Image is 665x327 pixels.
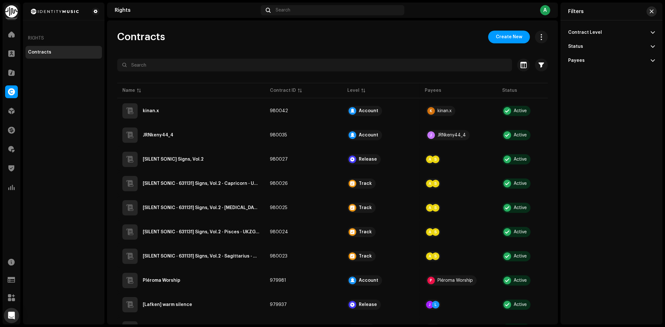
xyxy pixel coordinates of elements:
div: [SILENT SONIC - 631131] Signs, Vol.2 - Pisces - UKZGC2509244 [143,230,260,234]
span: Account [347,130,415,140]
div: Pléroma Worship [143,278,180,283]
div: Open Intercom Messenger [4,308,19,323]
div: A [426,180,434,187]
div: Track [359,181,372,186]
div: [SILENT SONIC - 631131] Signs, Vol.2 - Sagittarius - UKZGC2509243 [143,254,260,258]
img: 0f74c21f-6d1c-4dbc-9196-dbddad53419e [5,5,18,18]
span: 980027 [270,157,288,162]
span: Contracts [117,31,165,43]
div: S [432,252,439,260]
span: Release [347,300,415,310]
div: A [426,252,434,260]
div: L [432,301,439,309]
div: K [427,107,435,115]
div: Active [514,181,527,186]
div: Active [514,133,527,137]
div: kinan.x [437,109,452,113]
div: J [427,131,435,139]
div: Release [359,157,377,162]
re-a-nav-header: Rights [25,31,102,46]
div: A [426,204,434,212]
div: Active [514,157,527,162]
div: kinan.x [143,109,159,113]
span: Track [347,227,415,237]
div: [SILENT SONIC] Signs, Vol.2 [143,157,204,162]
div: Active [514,278,527,283]
span: Track [347,203,415,213]
div: Active [514,206,527,210]
div: Contracts [28,50,51,55]
div: Release [359,302,377,307]
span: 980026 [270,181,288,186]
img: 2d8271db-5505-4223-b535-acbbe3973654 [28,8,82,15]
div: [Lafken] warm silence [143,302,192,307]
div: S [432,180,439,187]
div: P [427,277,435,284]
div: JRNkeny44_4 [143,133,173,137]
div: Active [514,254,527,258]
div: J [426,301,434,309]
span: 979937 [270,302,287,307]
span: 980035 [270,133,287,137]
div: Track [359,230,372,234]
span: 979981 [270,278,286,283]
span: Search [276,8,290,13]
re-m-nav-item: Contracts [25,46,102,59]
div: Account [359,109,378,113]
div: Active [514,109,527,113]
div: A [426,156,434,163]
span: Account [347,106,415,116]
div: S [432,228,439,236]
div: Track [359,254,372,258]
span: Release [347,154,415,164]
div: S [432,156,439,163]
div: Active [514,230,527,234]
span: Create New [496,31,522,43]
div: Account [359,133,378,137]
div: JRNkeny44_4 [437,133,466,137]
input: Search [117,59,512,71]
div: Pléroma Worship [437,278,473,283]
div: Name [122,87,135,94]
div: Account [359,278,378,283]
span: Track [347,178,415,189]
span: 980042 [270,109,288,113]
div: A [540,5,550,15]
div: [SILENT SONIC - 631131] Signs, Vol.2 - Cancer - UKZGC2509245 [143,206,260,210]
div: S [432,204,439,212]
span: 980023 [270,254,287,258]
div: Level [347,87,359,94]
span: Account [347,275,415,286]
span: 980025 [270,206,287,210]
span: 980024 [270,230,288,234]
div: [SILENT SONIC - 631131] Signs, Vol.2 - Capricorn - UKZGC2509246 [143,181,260,186]
div: Active [514,302,527,307]
div: Rights [115,8,258,13]
div: Track [359,206,372,210]
span: Track [347,251,415,261]
div: Contract ID [270,87,296,94]
div: A [426,228,434,236]
button: Create New [488,31,530,43]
